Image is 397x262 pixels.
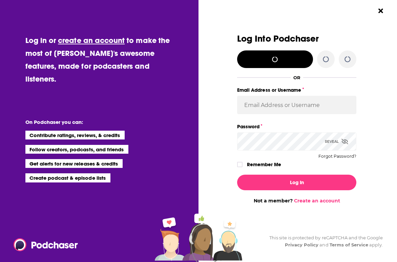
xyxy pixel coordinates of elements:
li: Follow creators, podcasts, and friends [25,145,129,154]
label: Remember Me [247,160,281,169]
li: Get alerts for new releases & credits [25,159,123,168]
li: Contribute ratings, reviews, & credits [25,131,125,139]
label: Password [237,122,356,131]
a: Terms of Service [330,242,369,247]
img: Podchaser - Follow, Share and Rate Podcasts [13,238,78,251]
div: OR [293,75,300,80]
li: Create podcast & episode lists [25,173,110,182]
a: Create an account [294,198,340,204]
div: Reveal [325,132,348,151]
button: Log In [237,175,356,190]
a: create an account [58,36,125,45]
label: Email Address or Username [237,86,356,94]
div: Not a member? [237,198,356,204]
a: Privacy Policy [285,242,319,247]
a: Podchaser - Follow, Share and Rate Podcasts [13,238,73,251]
input: Email Address or Username [237,96,356,114]
li: On Podchaser you can: [25,119,161,125]
h3: Log Into Podchaser [237,34,356,44]
button: Forgot Password? [318,154,356,159]
div: This site is protected by reCAPTCHA and the Google and apply. [264,234,383,248]
button: Close Button [374,4,387,17]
